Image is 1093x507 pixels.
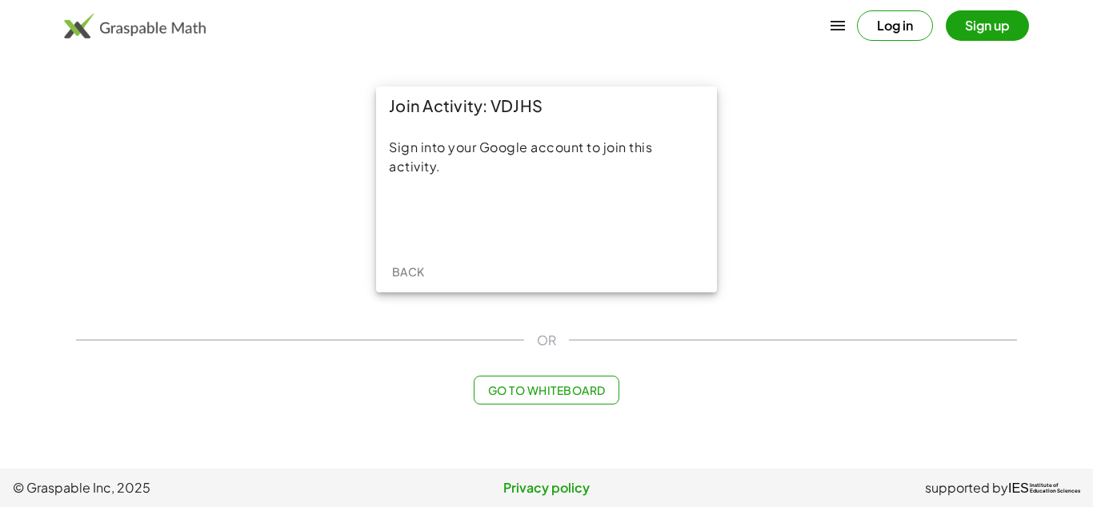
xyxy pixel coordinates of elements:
span: © Graspable Inc, 2025 [13,478,369,497]
span: supported by [925,478,1008,497]
button: Sign up [946,10,1029,41]
iframe: Botão "Fazer login com o Google" [448,200,646,235]
button: Go to Whiteboard [474,376,619,404]
span: Institute of Education Sciences [1030,483,1080,494]
span: IES [1008,481,1029,496]
button: Log in [857,10,933,41]
button: Back [382,257,434,286]
span: Go to Whiteboard [487,383,605,397]
a: Privacy policy [369,478,725,497]
span: OR [537,331,556,350]
div: Join Activity: VDJHS [376,87,717,125]
span: Back [391,264,424,279]
a: IESInstitute ofEducation Sciences [1008,478,1080,497]
div: Sign into your Google account to join this activity. [389,138,704,176]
